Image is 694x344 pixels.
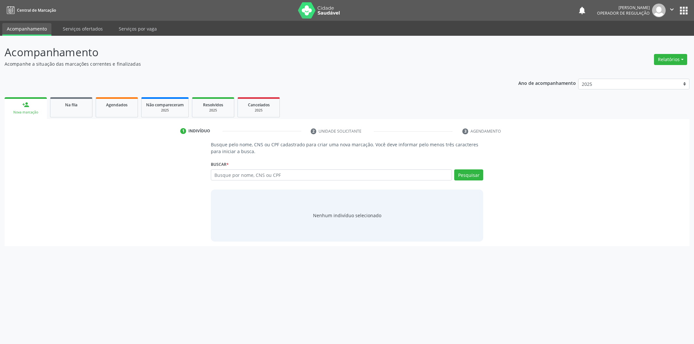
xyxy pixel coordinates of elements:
[211,159,229,169] label: Buscar
[666,4,678,17] button: 
[211,141,483,155] p: Busque pelo nome, CNS ou CPF cadastrado para criar uma nova marcação. Você deve informar pelo men...
[203,102,223,108] span: Resolvidos
[114,23,161,34] a: Serviços por vaga
[180,128,186,134] div: 1
[58,23,107,34] a: Serviços ofertados
[668,6,675,13] i: 
[188,128,210,134] div: Indivíduo
[5,44,484,60] p: Acompanhamento
[454,169,483,180] button: Pesquisar
[22,101,29,108] div: person_add
[9,110,42,115] div: Nova marcação
[2,23,51,36] a: Acompanhamento
[518,79,576,87] p: Ano de acompanhamento
[578,6,587,15] button: notifications
[313,212,381,219] div: Nenhum indivíduo selecionado
[146,108,184,113] div: 2025
[106,102,128,108] span: Agendados
[65,102,77,108] span: Na fila
[248,102,270,108] span: Cancelados
[652,4,666,17] img: img
[242,108,275,113] div: 2025
[197,108,229,113] div: 2025
[654,54,687,65] button: Relatórios
[146,102,184,108] span: Não compareceram
[5,5,56,16] a: Central de Marcação
[597,10,650,16] span: Operador de regulação
[678,5,689,16] button: apps
[597,5,650,10] div: [PERSON_NAME]
[17,7,56,13] span: Central de Marcação
[211,169,452,180] input: Busque por nome, CNS ou CPF
[5,60,484,67] p: Acompanhe a situação das marcações correntes e finalizadas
